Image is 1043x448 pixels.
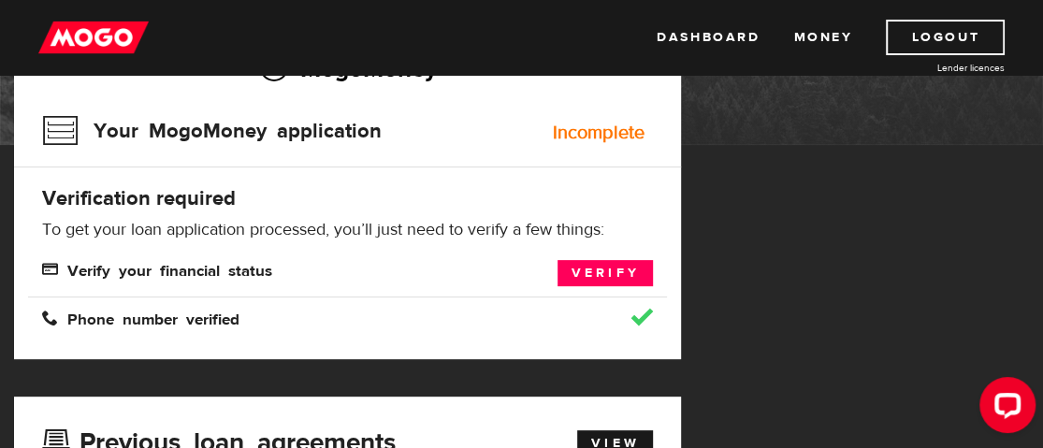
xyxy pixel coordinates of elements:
p: To get your loan application processed, you’ll just need to verify a few things: [42,219,653,241]
span: Phone number verified [42,310,239,325]
h4: Verification required [42,185,653,211]
div: Incomplete [553,123,644,142]
a: Logout [886,20,1005,55]
img: mogo_logo-11ee424be714fa7cbb0f0f49df9e16ec.png [38,20,149,55]
a: Dashboard [657,20,760,55]
a: Lender licences [864,61,1005,75]
a: Verify [558,260,653,286]
h3: Your MogoMoney application [42,107,382,155]
span: Verify your financial status [42,261,272,277]
iframe: LiveChat chat widget [964,369,1043,448]
a: Money [793,20,852,55]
